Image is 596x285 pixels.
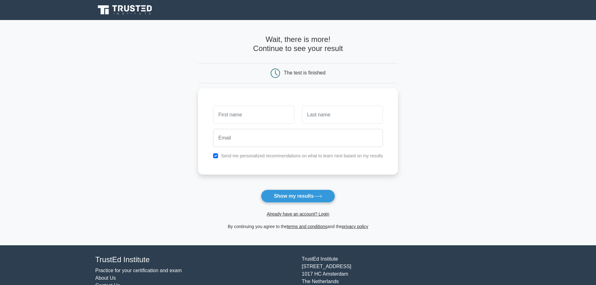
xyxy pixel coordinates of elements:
a: About Us [95,275,116,281]
a: terms and conditions [287,224,327,229]
h4: Wait, there is more! Continue to see your result [198,35,398,53]
div: The test is finished [284,70,325,75]
a: privacy policy [342,224,368,229]
a: Practice for your certification and exam [95,268,182,273]
input: First name [213,106,294,124]
button: Show my results [261,190,335,203]
a: Already have an account? Login [267,211,329,216]
input: Last name [302,106,383,124]
div: By continuing you agree to the and the [194,223,402,230]
label: Send me personalized recommendations on what to learn next based on my results [221,153,383,158]
h4: TrustEd Institute [95,255,294,264]
input: Email [213,129,383,147]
